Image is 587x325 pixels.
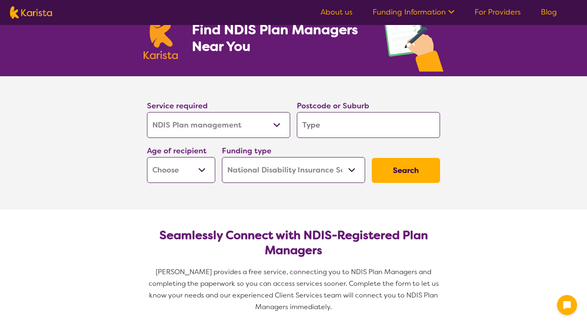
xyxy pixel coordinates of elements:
h2: Seamlessly Connect with NDIS-Registered Plan Managers [154,228,433,258]
h1: Find NDIS Plan Managers Near You [192,21,366,55]
img: Karista logo [10,6,52,19]
label: Service required [147,101,208,111]
button: Search [372,158,440,183]
label: Funding type [222,146,271,156]
input: Type [297,112,440,138]
label: Age of recipient [147,146,206,156]
span: [PERSON_NAME] provides a free service, connecting you to NDIS Plan Managers and completing the pa... [149,267,440,311]
a: About us [321,7,353,17]
img: plan-management [383,3,443,76]
a: For Providers [475,7,521,17]
a: Funding Information [373,7,455,17]
img: Karista logo [144,14,178,59]
a: Blog [541,7,557,17]
label: Postcode or Suburb [297,101,369,111]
